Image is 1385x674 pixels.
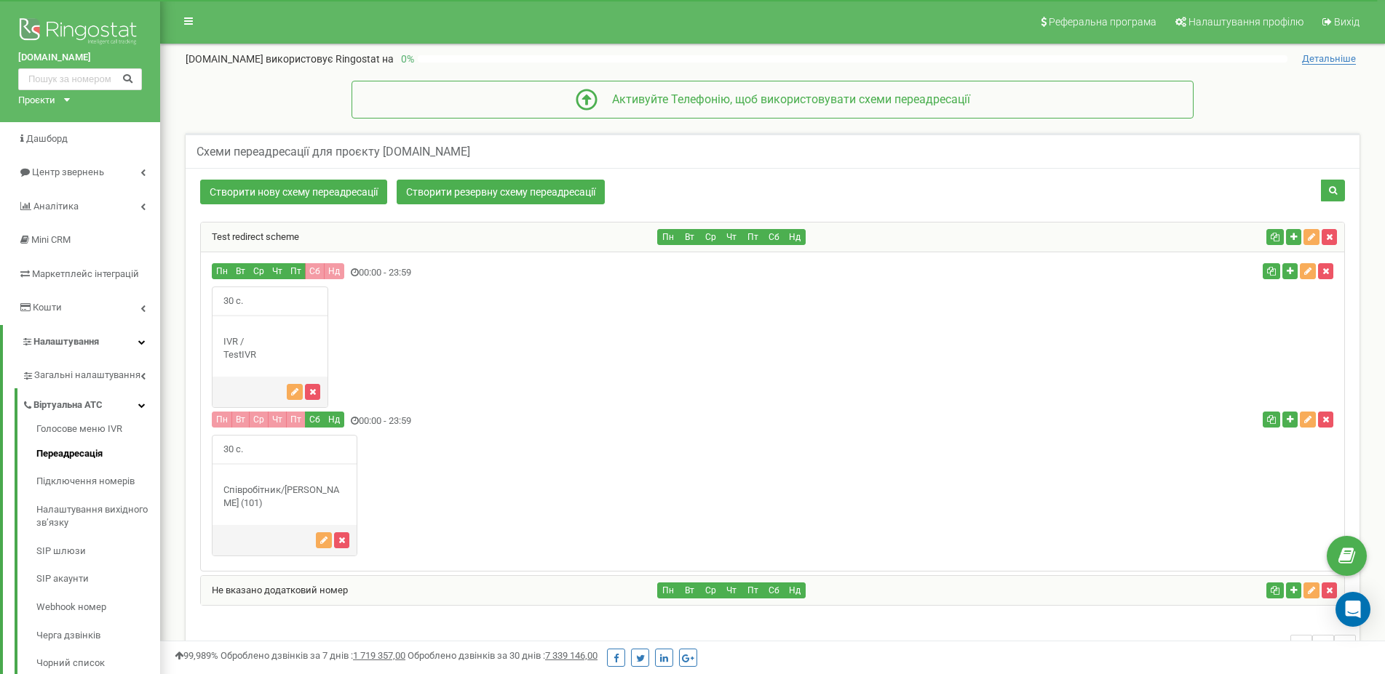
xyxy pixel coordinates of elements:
span: Налаштування [33,336,99,347]
a: Test redirect scheme [201,231,299,242]
div: Проєкти [18,94,55,108]
span: Оброблено дзвінків за 30 днів : [408,650,598,661]
div: Активуйте Телефонію, щоб використовувати схеми переадресації [598,92,970,108]
span: 99,989% [175,650,218,661]
button: Пт [286,263,306,279]
span: Дашборд [26,133,68,144]
span: Оброблено дзвінків за 7 днів : [221,650,405,661]
button: Сб [305,412,325,428]
span: of [1269,639,1278,652]
button: Вт [678,229,700,245]
a: Налаштування вихідного зв’язку [36,496,160,537]
a: Створити резервну схему переадресації [397,180,605,204]
div: Співробітник/[PERSON_NAME] (101) [213,484,357,510]
a: Створити нову схему переадресації [200,180,387,204]
button: Чт [268,263,287,279]
div: 00:00 - 23:59 [201,263,963,283]
button: Ср [699,582,721,598]
button: Вт [678,582,700,598]
img: Ringostat logo [18,15,142,51]
button: Вт [231,412,250,428]
button: Чт [268,412,287,428]
button: Сб [305,263,325,279]
u: 7 339 146,00 [545,650,598,661]
a: Не вказано додатковий номер [201,585,348,595]
a: Черга дзвінків [36,622,160,650]
button: Пн [657,582,679,598]
button: Нд [784,229,806,245]
a: Загальні налаштування [22,358,160,388]
span: Загальні налаштування [34,369,140,382]
span: Реферальна програма [1049,16,1156,28]
button: Нд [324,412,344,428]
span: Mini CRM [31,234,71,245]
div: 00:00 - 23:59 [201,412,963,431]
span: Вихід [1334,16,1360,28]
a: Налаштування [3,325,160,359]
p: 0 % [394,52,418,66]
button: Пн [657,229,679,245]
span: Аналiтика [33,201,79,212]
button: Ср [699,229,721,245]
button: Пт [742,229,763,245]
button: Нд [784,582,806,598]
span: 30 с. [213,287,254,316]
span: використовує Ringostat на [266,53,394,65]
button: Пошук схеми переадресації [1321,180,1345,201]
u: 1 719 357,00 [353,650,405,661]
span: Детальніше [1302,53,1356,65]
button: Чт [721,582,742,598]
input: Пошук за номером [18,68,142,90]
span: Маркетплейс інтеграцій [32,268,139,279]
button: Пн [212,263,232,279]
h5: Схеми переадресації для проєкту [DOMAIN_NAME] [197,145,470,159]
button: Пн [212,412,232,428]
button: Пт [742,582,763,598]
span: Віртуальна АТС [33,398,103,412]
button: Сб [763,229,785,245]
button: Вт [231,263,250,279]
a: SIP акаунти [36,565,160,593]
button: Сб [763,582,785,598]
button: Пт [286,412,306,428]
nav: ... [1256,620,1356,671]
span: 30 с. [213,436,254,464]
span: Налаштування профілю [1188,16,1303,28]
a: SIP шлюзи [36,537,160,566]
button: Нд [324,263,344,279]
a: Підключення номерів [36,468,160,496]
span: 0-2 2 [1256,635,1290,657]
p: [DOMAIN_NAME] [186,52,394,66]
a: Webhook номер [36,593,160,622]
span: Центр звернень [32,167,104,177]
button: Чт [721,229,742,245]
button: Ср [249,412,269,428]
li: 1 [1312,635,1334,657]
a: [DOMAIN_NAME] [18,51,142,65]
button: Ср [249,263,269,279]
a: Переадресація [36,440,160,468]
span: Кошти [33,302,62,313]
a: Голосове меню IVR [36,422,160,440]
div: IVR / TestIVR [213,335,328,362]
a: Віртуальна АТС [22,388,160,418]
div: Open Intercom Messenger [1336,592,1370,627]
